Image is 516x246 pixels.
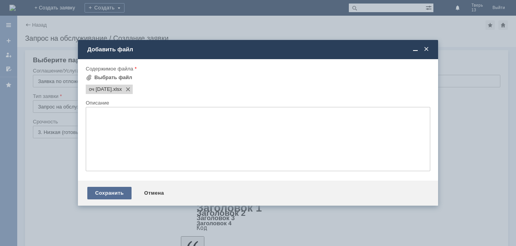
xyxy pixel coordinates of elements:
div: Добрый вечер [3,3,114,9]
div: Содержимое файла [86,66,429,71]
div: Описание [86,100,429,105]
span: оч 27.09.25.xlsx [89,86,112,92]
span: оч 27.09.25.xlsx [112,86,122,92]
div: Выбрать файл [94,74,132,81]
span: Свернуть (Ctrl + M) [411,46,419,53]
span: Закрыть [422,46,430,53]
div: ​Прошу убрать отложенные чеки [3,9,114,16]
div: Добавить файл [87,46,430,53]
